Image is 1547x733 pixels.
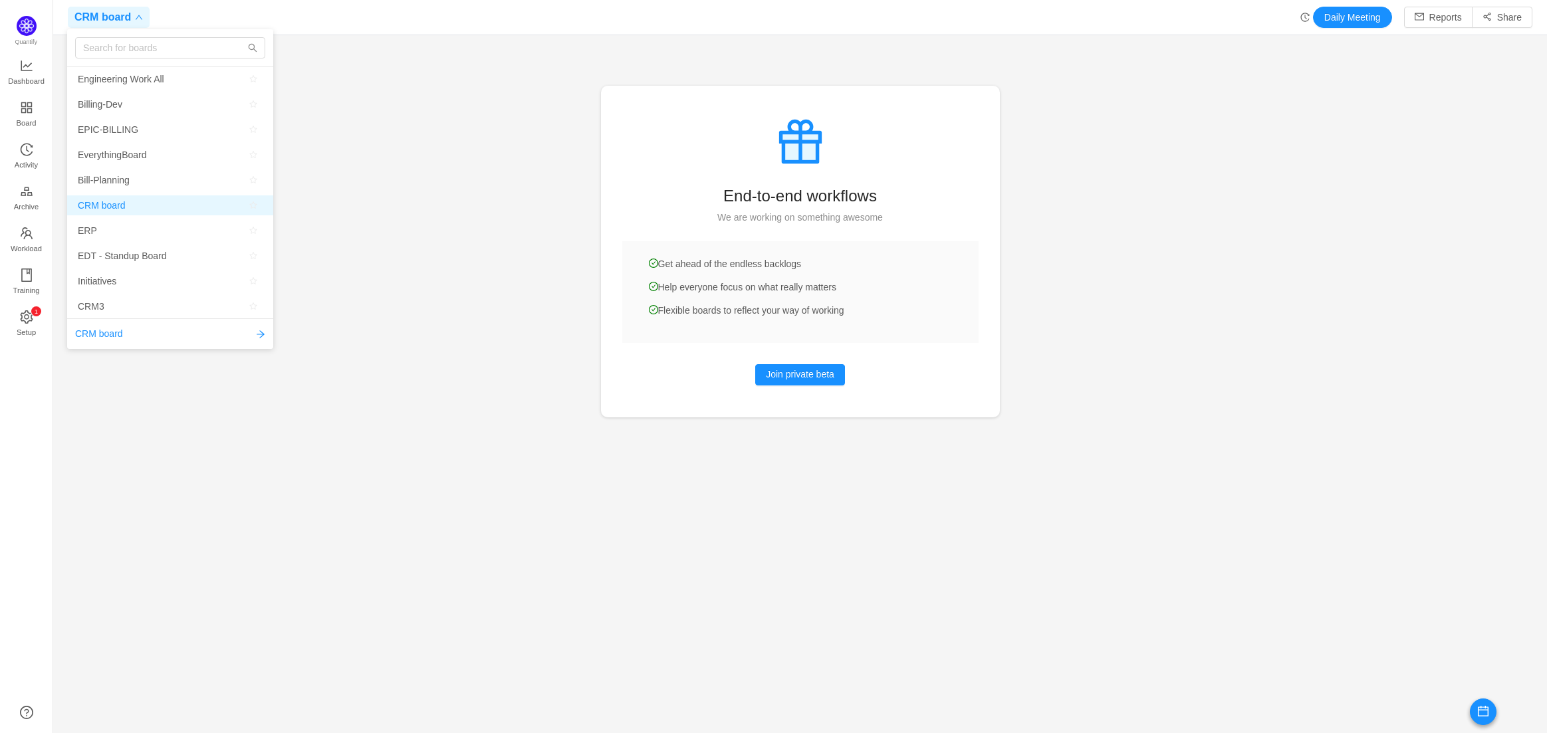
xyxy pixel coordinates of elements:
[78,145,147,165] span: EverythingBoard
[78,221,97,241] span: ERP
[20,227,33,240] i: icon: team
[244,248,263,264] button: icon: star
[13,277,39,304] span: Training
[78,94,122,114] span: Billing-Dev
[244,147,263,163] button: icon: star
[75,327,265,341] a: CRM boardicon: arrow-right
[244,172,263,188] button: icon: star
[135,13,143,21] i: icon: down
[75,327,123,341] span: CRM board
[244,122,263,138] button: icon: star
[244,96,263,112] button: icon: star
[244,197,263,213] button: icon: star
[8,68,45,94] span: Dashboard
[1313,7,1392,28] button: Daily Meeting
[78,120,138,140] span: EPIC-BILLING
[15,39,38,45] span: Quantify
[17,110,37,136] span: Board
[31,306,41,316] sup: 1
[20,102,33,128] a: Board
[20,185,33,212] a: Archive
[20,143,33,156] i: icon: history
[20,227,33,254] a: Workload
[20,706,33,719] a: icon: question-circle
[20,310,33,324] i: icon: setting
[244,273,263,289] button: icon: star
[15,152,38,178] span: Activity
[1404,7,1473,28] button: icon: mailReports
[244,298,263,314] button: icon: star
[17,16,37,36] img: Quantify
[78,296,104,316] span: CRM3
[248,43,257,52] i: icon: search
[75,37,265,58] input: Search for boards
[14,193,39,220] span: Archive
[244,223,263,239] button: icon: star
[1470,698,1496,725] button: icon: calendar
[74,7,131,28] span: CRM board
[78,170,130,190] span: Bill-Planning
[78,246,167,266] span: EDT - Standup Board
[244,71,263,87] button: icon: star
[20,311,33,338] a: icon: settingSetup
[755,364,845,385] button: Join private beta
[78,195,126,215] span: CRM board
[20,269,33,296] a: Training
[78,69,164,89] span: Engineering Work All
[20,268,33,282] i: icon: book
[1300,13,1310,22] i: icon: history
[20,101,33,114] i: icon: appstore
[1472,7,1532,28] button: icon: share-altShare
[20,144,33,170] a: Activity
[20,59,33,72] i: icon: line-chart
[11,235,42,262] span: Workload
[17,319,36,346] span: Setup
[20,185,33,198] i: icon: gold
[78,271,116,291] span: Initiatives
[20,60,33,86] a: Dashboard
[256,330,265,339] i: icon: arrow-right
[34,306,37,316] p: 1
